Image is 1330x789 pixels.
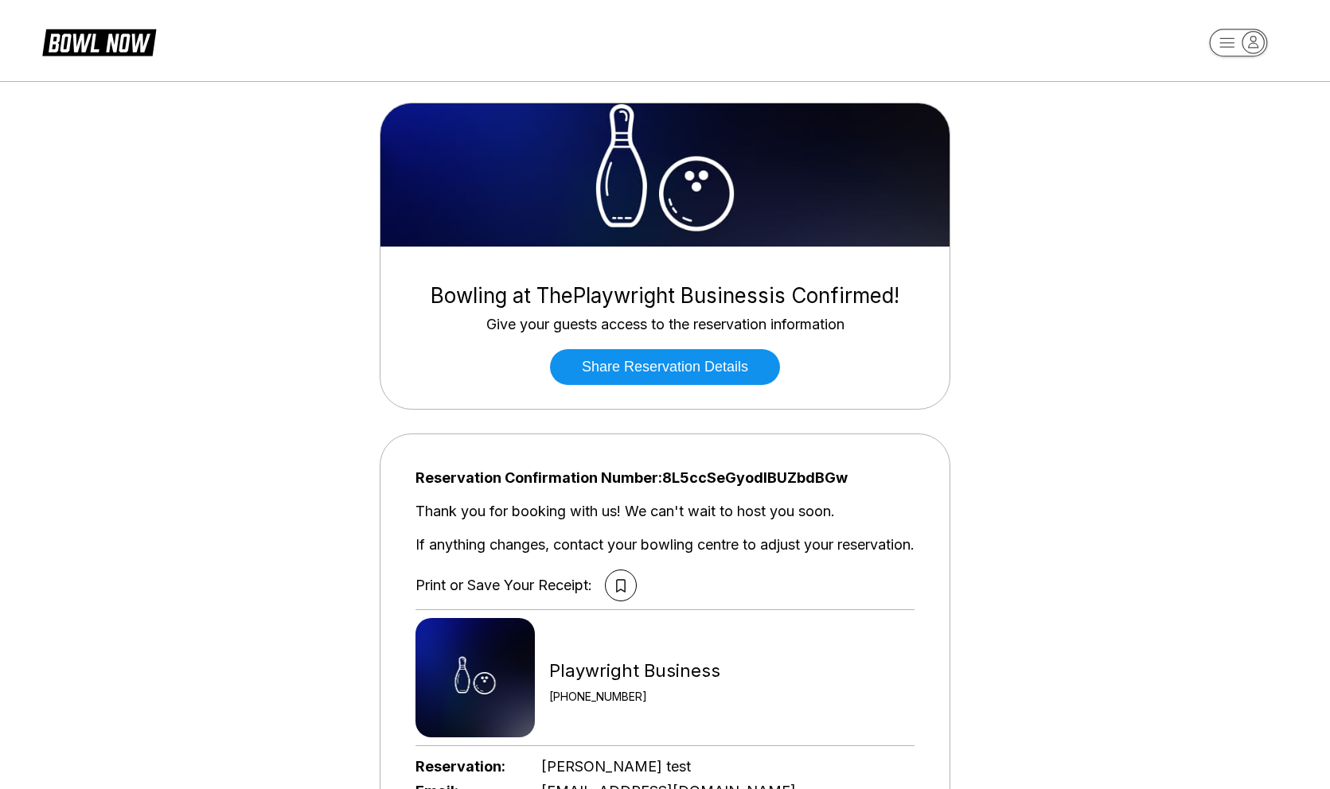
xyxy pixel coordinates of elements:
[486,316,844,333] div: Give your guests access to the reservation information
[550,349,780,385] button: Share Reservation Details
[549,690,720,703] div: [PHONE_NUMBER]
[415,618,535,737] img: Playwright Business
[415,503,915,520] div: Thank you for booking with us! We can't wait to host you soon.
[415,577,592,594] div: Print or Save Your Receipt:
[605,569,637,601] button: print reservation as PDF
[415,469,915,487] span: Reservation Confirmation Number: 8L5ccSeGyodlBUZbdBGw
[431,283,899,308] div: Bowling at The Playwright Business is Confirmed!
[415,536,915,554] div: If anything changes, contact your bowling centre to adjust your reservation.
[549,660,720,682] div: Playwright Business
[415,758,515,775] span: Reservation:
[380,103,950,247] img: business image
[541,758,691,775] span: [PERSON_NAME] test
